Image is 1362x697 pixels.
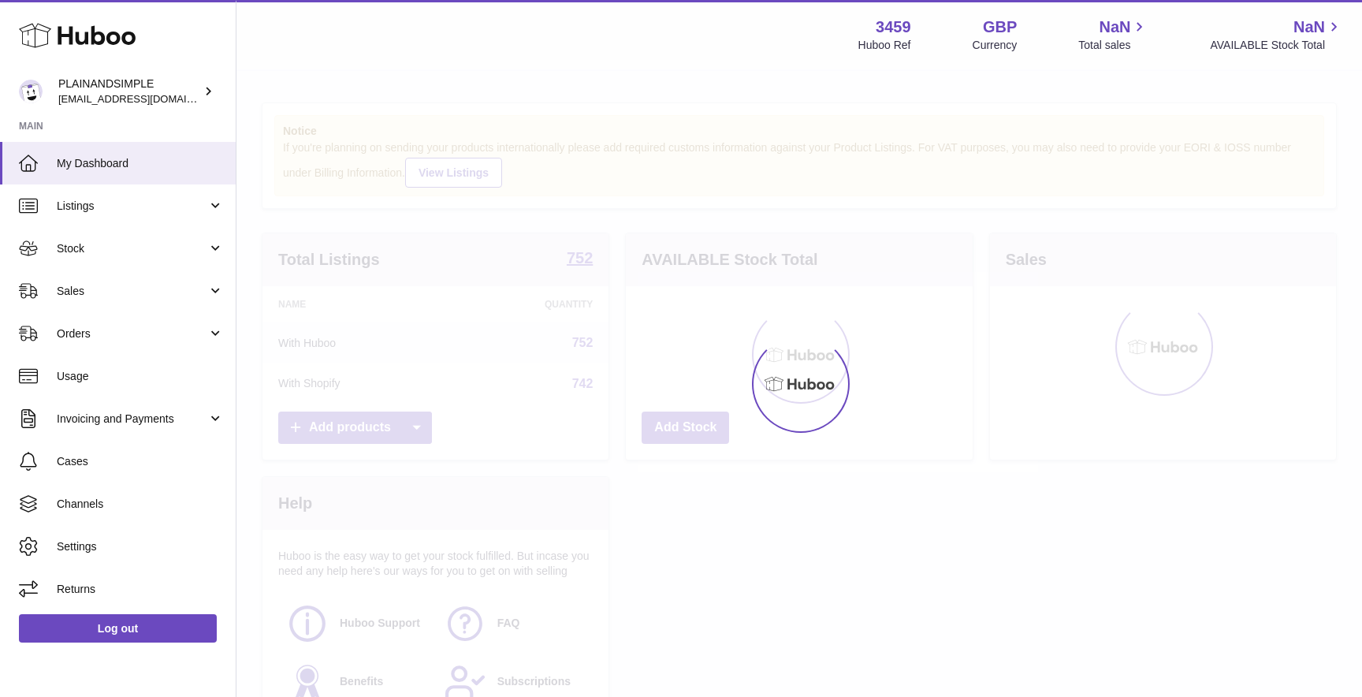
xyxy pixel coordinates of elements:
[973,38,1018,53] div: Currency
[57,199,207,214] span: Listings
[983,17,1017,38] strong: GBP
[1210,38,1343,53] span: AVAILABLE Stock Total
[58,92,232,105] span: [EMAIL_ADDRESS][DOMAIN_NAME]
[1210,17,1343,53] a: NaN AVAILABLE Stock Total
[57,454,224,469] span: Cases
[58,76,200,106] div: PLAINANDSIMPLE
[57,284,207,299] span: Sales
[1078,38,1148,53] span: Total sales
[19,614,217,643] a: Log out
[1078,17,1148,53] a: NaN Total sales
[858,38,911,53] div: Huboo Ref
[57,497,224,512] span: Channels
[57,582,224,597] span: Returns
[57,156,224,171] span: My Dashboard
[1293,17,1325,38] span: NaN
[876,17,911,38] strong: 3459
[1099,17,1130,38] span: NaN
[57,539,224,554] span: Settings
[57,369,224,384] span: Usage
[57,326,207,341] span: Orders
[57,412,207,427] span: Invoicing and Payments
[19,80,43,103] img: duco@plainandsimple.com
[57,241,207,256] span: Stock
